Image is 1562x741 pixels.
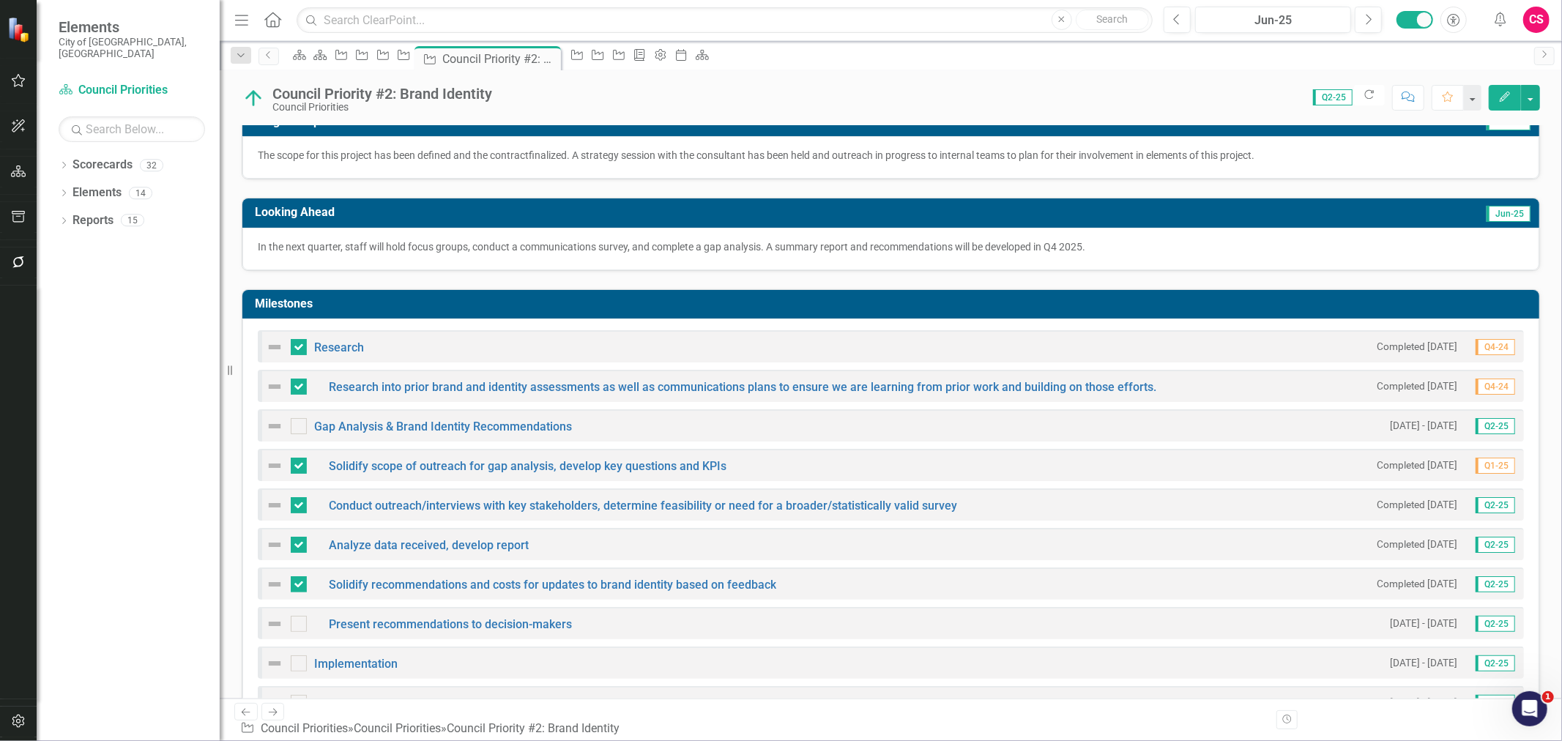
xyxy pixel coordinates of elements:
span: Q2-25 [1476,616,1515,632]
span: Q4-24 [1476,339,1515,355]
span: Jun-25 [1487,206,1531,222]
input: Search ClearPoint... [297,7,1153,33]
span: Q2-25 [1476,537,1515,553]
span: In the next quarter, staff will hold focus groups, conduct a communications survey, and complete ... [258,241,1085,253]
span: 1 [1542,691,1554,703]
small: Completed [DATE] [1377,537,1457,551]
img: Not Defined [266,615,283,633]
a: Council Priorities [59,82,205,99]
a: Conduct outreach/interviews with key stakeholders, determine feasibility or need for a broader/st... [329,499,957,513]
small: Completed [DATE] [1377,458,1457,472]
span: Q2-25 [1476,418,1515,434]
span: . A strategy session with the consultant has been held and outreach in progress to internal teams... [567,149,1254,161]
div: Jun-25 [1200,12,1346,29]
a: Reports [72,212,114,229]
span: Elements [59,18,205,36]
a: Present recommendations to decision-makers [329,617,572,631]
small: Completed [DATE] [1377,340,1457,354]
small: City of [GEOGRAPHIC_DATA], [GEOGRAPHIC_DATA] [59,36,205,60]
a: Research into prior brand and identity assessments as well as communications plans to ensure we a... [329,380,1156,394]
img: Not Defined [266,576,283,593]
small: [DATE] - [DATE] [1390,656,1457,670]
small: [DATE] - [DATE] [1390,617,1457,630]
div: Council Priority #2: Brand Identity [447,721,620,735]
img: Not Defined [266,536,283,554]
h3: Progress Update [255,115,1099,128]
div: Council Priority #2: Brand Identity [442,50,557,68]
a: Gap Analysis & Brand Identity Recommendations [314,420,572,433]
a: Solidify recommendations and costs for updates to brand identity based on feedback [329,578,776,592]
button: CS [1523,7,1550,33]
img: Not Defined [266,496,283,514]
span: Q2-25 [1476,695,1515,711]
span: Q2-25 [1476,576,1515,592]
a: Research [314,340,364,354]
span: Search [1097,13,1128,25]
small: Completed [DATE] [1377,577,1457,591]
a: Implementation [314,657,398,671]
img: Not Defined [266,655,283,672]
img: Not Defined [266,338,283,356]
div: Council Priority #2: Brand Identity [272,86,492,102]
img: Not Defined [266,694,283,712]
img: Not Defined [266,457,283,474]
span: Q2-25 [1476,655,1515,671]
img: On Track [242,86,265,110]
span: Q4-24 [1476,379,1515,395]
div: 32 [140,159,163,171]
img: Not Defined [266,417,283,435]
div: Council Priorities [272,102,492,113]
a: Council Priorities [261,721,348,735]
button: Search [1076,10,1149,30]
span: Q2-25 [1313,89,1353,105]
span: Q2-25 [1476,497,1515,513]
span: finalized [529,149,567,161]
small: [DATE] - [DATE] [1390,696,1457,710]
a: Solidify scope of outreach for gap analysis, develop key questions and KPIs [329,459,726,473]
a: Elements [72,185,122,201]
span: Q1-25 [1476,458,1515,474]
img: Not Defined [266,378,283,395]
div: 15 [121,215,144,227]
button: Jun-25 [1195,7,1351,33]
a: Scorecards [72,157,133,174]
input: Search Below... [59,116,205,142]
a: Analyze data received, develop report [329,538,529,552]
div: 14 [129,187,152,199]
small: [DATE] - [DATE] [1390,419,1457,433]
a: Council Priorities [354,721,441,735]
div: » » [240,720,625,737]
h3: Milestones [255,297,1532,310]
h3: Looking Ahead [255,206,1069,219]
small: Completed [DATE] [1377,498,1457,512]
span: The scope for this project has been defined and the contract [258,149,529,161]
iframe: Intercom live chat [1512,691,1547,726]
small: Completed [DATE] [1377,379,1457,393]
img: ClearPoint Strategy [7,16,34,42]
